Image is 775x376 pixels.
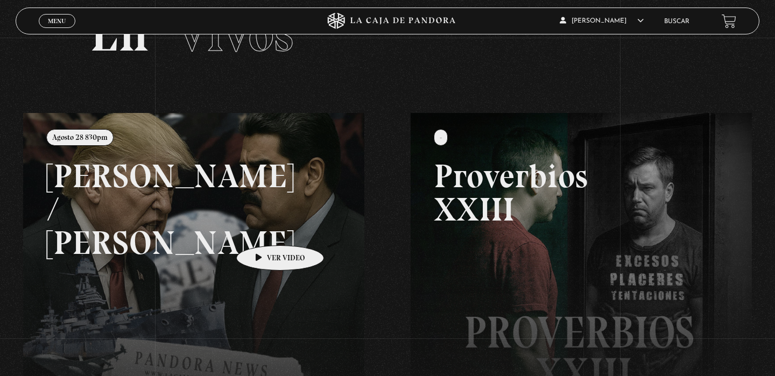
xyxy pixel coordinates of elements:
span: [PERSON_NAME] [560,18,644,24]
span: Vivos [176,3,293,64]
h2: En [90,8,685,59]
span: Menu [48,18,66,24]
span: Cerrar [45,27,70,34]
a: View your shopping cart [722,13,736,28]
a: Buscar [664,18,689,25]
